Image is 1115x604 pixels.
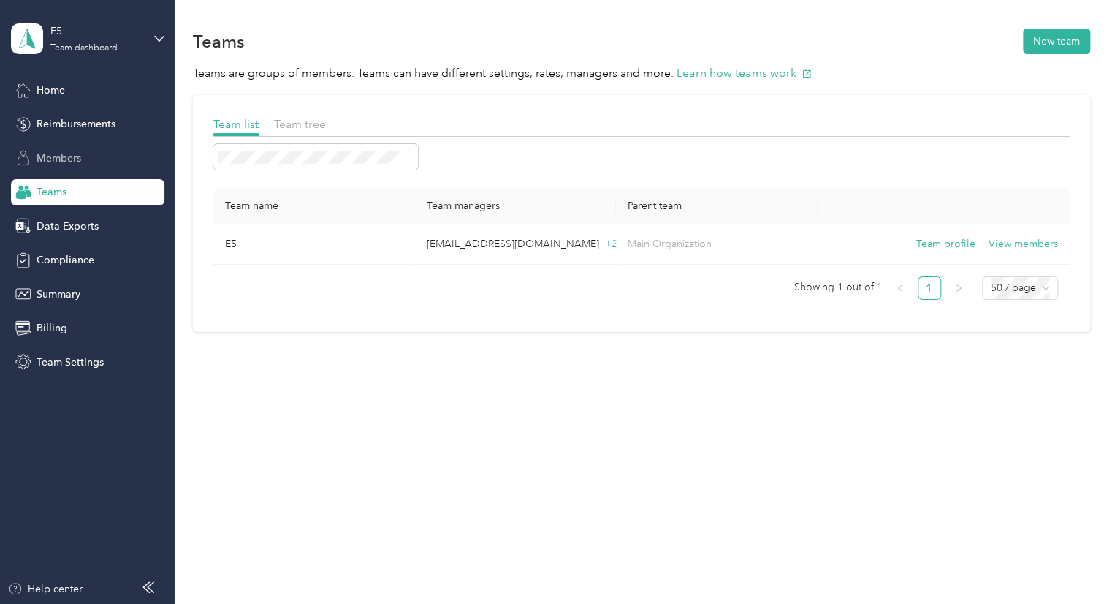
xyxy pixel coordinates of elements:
th: Team managers [414,188,616,224]
button: Learn how teams work [677,64,812,83]
p: Teams are groups of members. Teams can have different settings, rates, managers and more. [193,64,1090,83]
button: Help center [8,581,83,597]
th: Parent team [616,188,818,224]
span: Reimbursements [37,116,115,132]
button: right [947,276,970,300]
h1: Teams [193,34,245,49]
button: Team profile [916,236,975,252]
div: Page Size [982,276,1058,300]
span: Team list [213,117,259,131]
span: right [954,284,963,292]
li: 1 [918,276,941,300]
span: left [896,284,905,292]
a: 1 [918,277,940,299]
span: Teams [37,184,66,200]
p: [EMAIL_ADDRESS][DOMAIN_NAME] [426,236,604,252]
span: Members [37,151,81,166]
li: Previous Page [888,276,912,300]
button: View members [989,236,1058,252]
td: Main Organization [616,224,818,265]
button: left [888,276,912,300]
span: Showing 1 out of 1 [794,276,883,298]
span: + 2 more [604,238,642,250]
span: Compliance [37,252,94,268]
span: Summary [37,287,80,302]
th: Team name [213,188,415,224]
td: E5 [213,224,415,265]
iframe: Everlance-gr Chat Button Frame [1033,522,1115,604]
li: Next Page [947,276,970,300]
span: 50 / page [991,277,1049,299]
span: Home [37,83,65,98]
span: Data Exports [37,219,99,234]
span: Team tree [274,117,326,131]
button: New team [1023,29,1090,54]
span: Billing [37,320,67,336]
div: Team dashboard [50,44,118,53]
div: E5 [50,23,142,39]
p: Main Organization [628,236,806,252]
span: Team Settings [37,355,104,370]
